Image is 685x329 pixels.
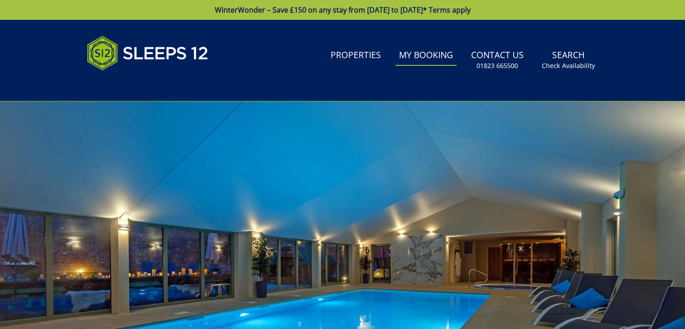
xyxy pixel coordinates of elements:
img: Sleeps 12 [87,31,209,76]
a: Properties [327,46,385,66]
small: 01823 665500 [476,61,518,70]
a: Contact Us01823 665500 [467,46,527,75]
iframe: Customer reviews powered by Trustpilot [82,81,177,89]
a: My Booking [395,46,457,66]
a: SearchCheck Availability [538,46,599,75]
small: Check Availability [542,61,595,70]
